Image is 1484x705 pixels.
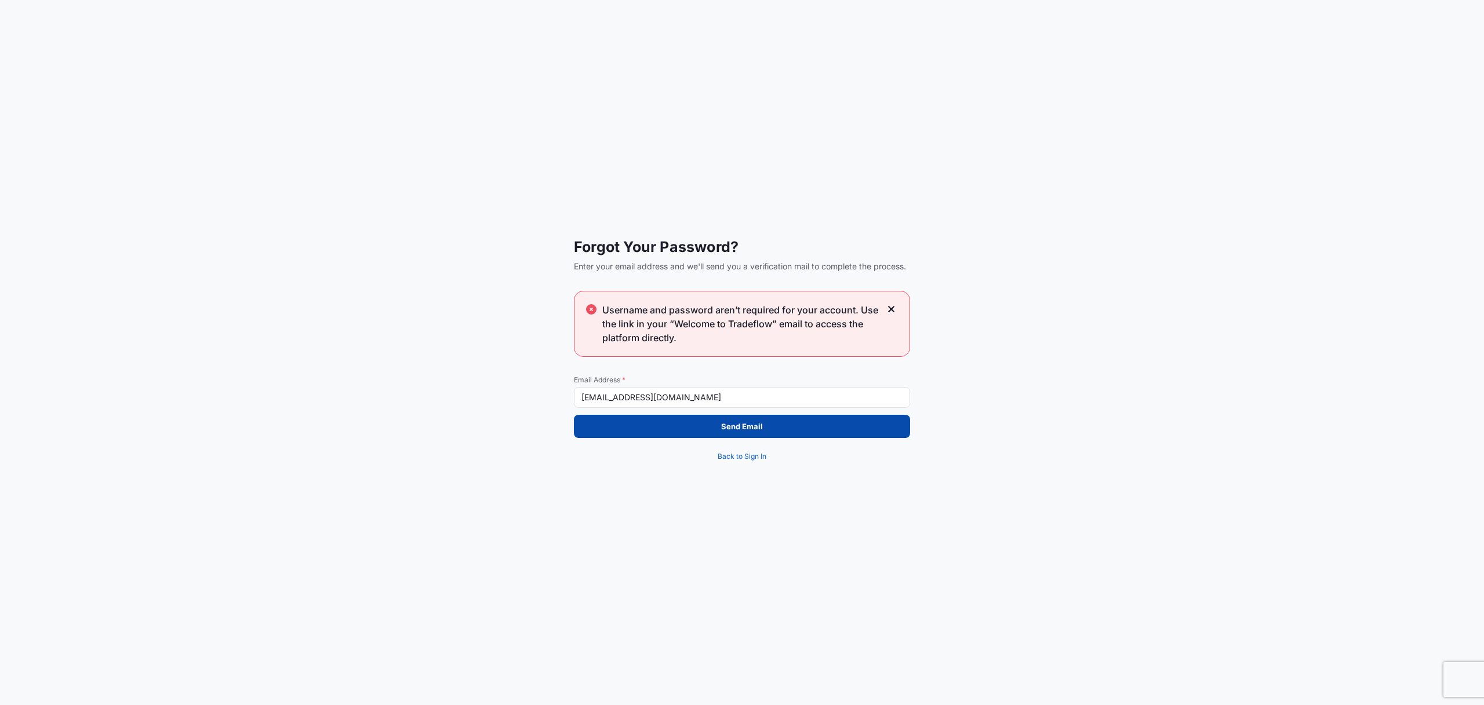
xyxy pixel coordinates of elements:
a: Back to Sign In [574,445,910,468]
span: Email Address [574,375,910,385]
input: example@gmail.com [574,387,910,408]
span: Username and password aren’t required for your account. Use the link in your “Welcome to Tradeflo... [602,303,881,345]
span: Back to Sign In [718,451,766,462]
p: Send Email [721,421,763,432]
button: Send Email [574,415,910,438]
span: Enter your email address and we'll send you a verification mail to complete the process. [574,261,910,272]
span: Forgot Your Password? [574,238,910,256]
